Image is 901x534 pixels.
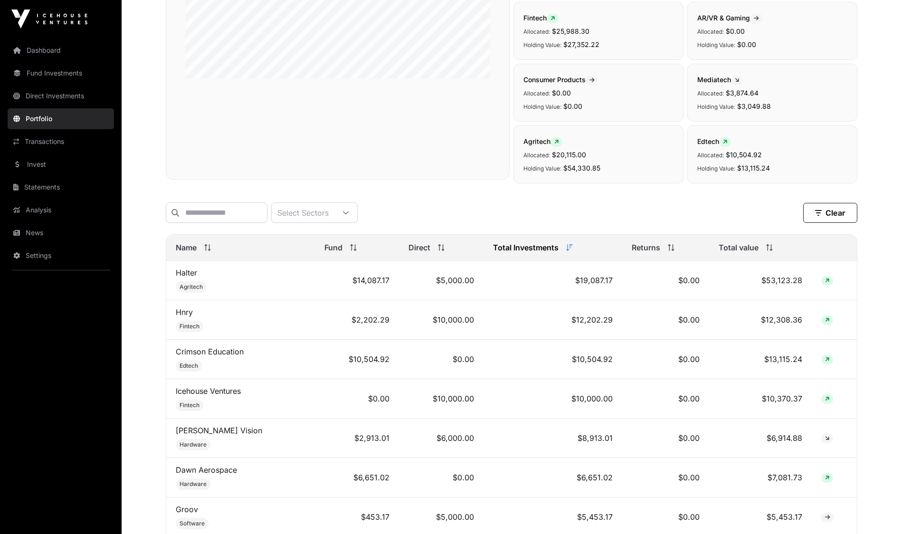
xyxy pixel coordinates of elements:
[180,362,198,370] span: Edtech
[484,419,622,458] td: $8,913.01
[697,76,743,84] span: Mediatech
[8,154,114,175] a: Invest
[180,520,205,527] span: Software
[622,300,709,340] td: $0.00
[552,89,571,97] span: $0.00
[408,242,430,253] span: Direct
[315,261,399,300] td: $14,087.17
[176,505,198,514] a: Groov
[180,401,199,409] span: Fintech
[180,441,207,448] span: Hardware
[563,40,599,48] span: $27,352.22
[737,102,771,110] span: $3,049.88
[399,300,484,340] td: $10,000.00
[484,300,622,340] td: $12,202.29
[563,164,600,172] span: $54,330.85
[622,261,709,300] td: $0.00
[180,283,203,291] span: Agritech
[180,480,207,488] span: Hardware
[8,63,114,84] a: Fund Investments
[8,131,114,152] a: Transactions
[8,40,114,61] a: Dashboard
[399,458,484,497] td: $0.00
[697,152,724,159] span: Allocated:
[803,203,857,223] button: Clear
[176,242,197,253] span: Name
[484,458,622,497] td: $6,651.02
[697,41,735,48] span: Holding Value:
[709,261,812,300] td: $53,123.28
[563,102,582,110] span: $0.00
[709,379,812,419] td: $10,370.37
[315,340,399,379] td: $10,504.92
[622,340,709,379] td: $0.00
[315,379,399,419] td: $0.00
[180,323,199,330] span: Fintech
[176,307,193,317] a: Hnry
[176,465,237,475] a: Dawn Aerospace
[523,28,550,35] span: Allocated:
[709,458,812,497] td: $7,081.73
[315,458,399,497] td: $6,651.02
[726,27,745,35] span: $0.00
[493,242,559,253] span: Total Investments
[176,426,262,435] a: [PERSON_NAME] Vision
[8,177,114,198] a: Statements
[523,76,598,84] span: Consumer Products
[737,164,770,172] span: $13,115.24
[315,300,399,340] td: $2,202.29
[726,151,762,159] span: $10,504.92
[484,340,622,379] td: $10,504.92
[632,242,660,253] span: Returns
[523,137,562,145] span: Agritech
[552,27,589,35] span: $25,988.30
[8,86,114,106] a: Direct Investments
[523,103,561,110] span: Holding Value:
[697,165,735,172] span: Holding Value:
[399,261,484,300] td: $5,000.00
[523,152,550,159] span: Allocated:
[622,419,709,458] td: $0.00
[272,203,334,222] div: Select Sectors
[719,242,759,253] span: Total value
[176,268,197,277] a: Halter
[399,419,484,458] td: $6,000.00
[854,488,901,534] iframe: Chat Widget
[622,458,709,497] td: $0.00
[709,340,812,379] td: $13,115.24
[697,14,763,22] span: AR/VR & Gaming
[523,41,561,48] span: Holding Value:
[697,90,724,97] span: Allocated:
[709,300,812,340] td: $12,308.36
[523,90,550,97] span: Allocated:
[697,28,724,35] span: Allocated:
[8,200,114,220] a: Analysis
[315,419,399,458] td: $2,913.01
[324,242,342,253] span: Fund
[484,379,622,419] td: $10,000.00
[523,165,561,172] span: Holding Value:
[697,103,735,110] span: Holding Value:
[697,137,731,145] span: Edtech
[552,151,586,159] span: $20,115.00
[176,347,244,356] a: Crimson Education
[399,379,484,419] td: $10,000.00
[622,379,709,419] td: $0.00
[523,14,559,22] span: Fintech
[8,245,114,266] a: Settings
[726,89,759,97] span: $3,874.64
[11,10,87,29] img: Icehouse Ventures Logo
[484,261,622,300] td: $19,087.17
[176,386,241,396] a: Icehouse Ventures
[8,108,114,129] a: Portfolio
[399,340,484,379] td: $0.00
[709,419,812,458] td: $6,914.88
[737,40,756,48] span: $0.00
[8,222,114,243] a: News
